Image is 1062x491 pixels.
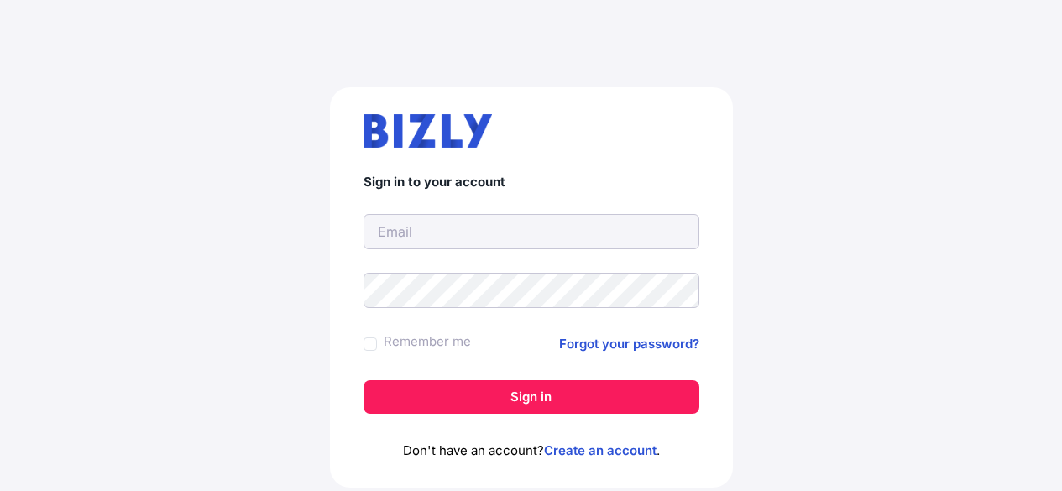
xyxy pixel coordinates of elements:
img: bizly_logo.svg [364,114,493,148]
h4: Sign in to your account [364,175,699,191]
a: Forgot your password? [559,334,699,354]
a: Create an account [544,442,657,458]
label: Remember me [384,332,471,352]
p: Don't have an account? . [364,441,699,461]
input: Email [364,214,699,249]
button: Sign in [364,380,699,414]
